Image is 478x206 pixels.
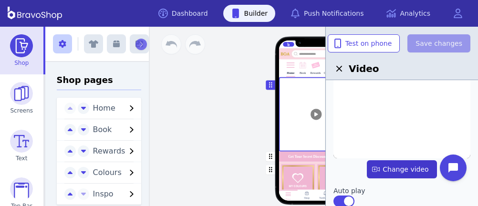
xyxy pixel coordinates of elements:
[151,5,216,22] a: Dashboard
[336,39,392,48] span: Test on phone
[16,154,27,162] span: Text
[10,107,33,114] span: Screens
[89,124,142,135] button: Book
[333,21,470,158] img: Video
[333,62,470,75] h2: Video
[311,72,321,75] div: Rewards
[8,7,62,20] img: BravoShop
[57,73,142,90] h3: Shop pages
[300,72,306,75] div: Book
[93,189,114,198] span: Inspo
[367,160,436,178] button: Change video
[416,39,462,48] span: Save changes
[93,168,122,177] span: Colours
[93,103,115,113] span: Home
[14,59,29,67] span: Shop
[333,186,470,196] label: Auto play
[375,165,428,174] span: Change video
[89,167,142,178] button: Colours
[283,5,371,22] a: Push Notifications
[223,5,276,22] a: Builder
[93,146,125,155] span: Rewards
[93,125,112,134] span: Book
[304,196,310,200] div: Shop
[285,198,291,200] div: Home
[324,72,333,75] div: Colours
[328,34,400,52] button: Test on phone
[287,72,294,75] div: Home
[89,145,142,157] button: Rewards
[279,151,353,162] button: Get Your Secret Discount Code Here
[89,103,142,114] button: Home
[379,5,438,22] a: Analytics
[319,196,331,200] div: Notifations
[89,188,142,200] button: Inspo
[407,34,470,52] button: Save changes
